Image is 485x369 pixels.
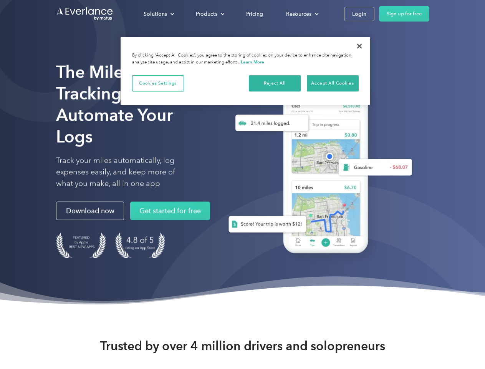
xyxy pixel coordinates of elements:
div: Privacy [121,37,370,105]
button: Reject All [249,75,301,91]
a: Sign up for free [379,6,429,22]
a: Login [344,7,374,21]
button: Accept All Cookies [307,75,359,91]
a: Pricing [238,7,271,21]
a: Download now [56,202,124,220]
div: Pricing [246,9,263,19]
button: Close [351,38,368,55]
div: Products [188,7,231,21]
a: More information about your privacy, opens in a new tab [241,59,264,65]
img: Everlance, mileage tracker app, expense tracking app [216,73,418,265]
div: Login [352,9,366,19]
div: Products [196,9,217,19]
p: Track your miles automatically, log expenses easily, and keep more of what you make, all in one app [56,155,193,189]
img: Badge for Featured by Apple Best New Apps [56,233,106,258]
div: Solutions [136,7,180,21]
div: Cookie banner [121,37,370,105]
strong: Trusted by over 4 million drivers and solopreneurs [100,338,385,354]
button: Cookies Settings [132,75,184,91]
img: 4.9 out of 5 stars on the app store [115,233,165,258]
a: Go to homepage [56,7,114,21]
div: Resources [286,9,311,19]
div: Resources [278,7,325,21]
div: Solutions [144,9,167,19]
div: By clicking “Accept All Cookies”, you agree to the storing of cookies on your device to enhance s... [132,52,359,66]
a: Get started for free [130,202,210,220]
